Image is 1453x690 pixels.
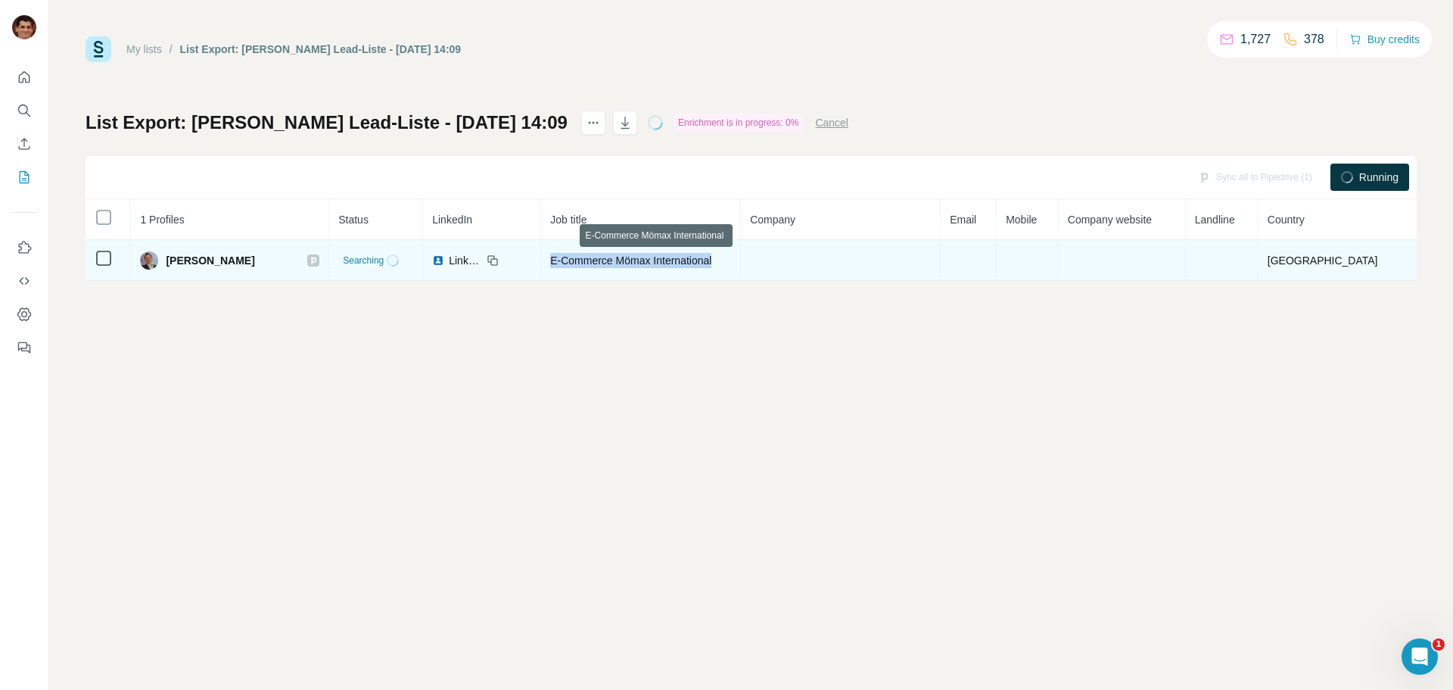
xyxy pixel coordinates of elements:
[1359,170,1399,185] span: Running
[12,15,36,39] img: Avatar
[674,114,803,132] div: Enrichment is in progress: 0%
[170,42,173,57] li: /
[12,334,36,361] button: Feedback
[12,64,36,91] button: Quick start
[1006,214,1037,226] span: Mobile
[12,267,36,295] button: Use Surfe API
[86,36,111,62] img: Surfe Logo
[550,254,711,267] span: E-Commerce Mömax International
[12,301,36,328] button: Dashboard
[1304,30,1324,48] p: 378
[1349,29,1420,50] button: Buy credits
[338,214,369,226] span: Status
[12,164,36,191] button: My lists
[950,214,976,226] span: Email
[815,115,848,130] button: Cancel
[750,214,795,226] span: Company
[343,254,384,267] span: Searching
[166,253,254,268] span: [PERSON_NAME]
[449,253,482,268] span: LinkedIn
[12,130,36,158] button: Enrich CSV
[1402,638,1438,675] iframe: Intercom live chat
[1268,254,1378,267] span: [GEOGRAPHIC_DATA]
[126,43,162,55] a: My lists
[1068,214,1152,226] span: Company website
[180,42,462,57] div: List Export: [PERSON_NAME] Lead-Liste - [DATE] 14:09
[1240,30,1271,48] p: 1,727
[140,251,158,270] img: Avatar
[1195,214,1235,226] span: Landline
[140,214,184,226] span: 1 Profiles
[432,214,472,226] span: LinkedIn
[1433,638,1445,651] span: 1
[581,111,605,135] button: actions
[12,97,36,124] button: Search
[86,111,568,135] h1: List Export: [PERSON_NAME] Lead-Liste - [DATE] 14:09
[432,254,444,267] img: LinkedIn logo
[550,214,586,226] span: Job title
[1268,214,1305,226] span: Country
[12,234,36,261] button: Use Surfe on LinkedIn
